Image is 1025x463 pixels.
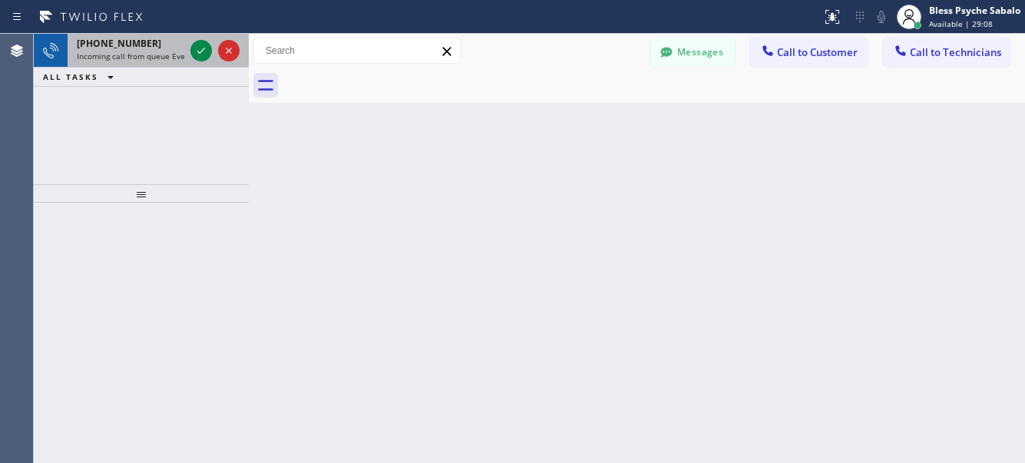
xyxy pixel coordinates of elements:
span: Call to Customer [777,45,858,59]
button: Reject [218,40,240,61]
span: Available | 29:08 [929,18,993,29]
span: [PHONE_NUMBER] [77,37,161,50]
div: Bless Psyche Sabalo [929,4,1020,17]
button: Call to Customer [750,38,868,67]
button: Mute [871,6,892,28]
input: Search [254,38,460,63]
span: ALL TASKS [43,71,98,82]
button: Accept [190,40,212,61]
span: Incoming call from queue Everybody [77,51,210,61]
button: Call to Technicians [883,38,1010,67]
button: ALL TASKS [34,68,129,86]
button: Messages [650,38,735,67]
span: Call to Technicians [910,45,1001,59]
